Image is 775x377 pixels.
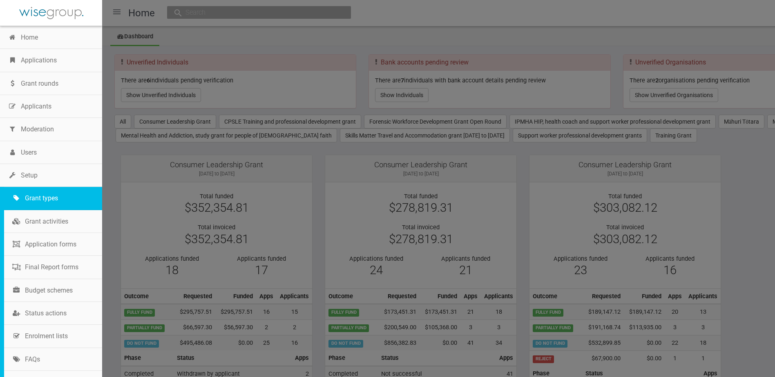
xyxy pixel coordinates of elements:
[4,233,102,256] a: Application forms
[4,187,102,210] a: Grant types
[4,279,102,302] a: Budget schemes
[4,302,102,325] a: Status actions
[4,210,102,233] a: Grant activities
[4,256,102,279] a: Final Report forms
[4,348,102,371] a: FAQs
[4,325,102,348] a: Enrolment lists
